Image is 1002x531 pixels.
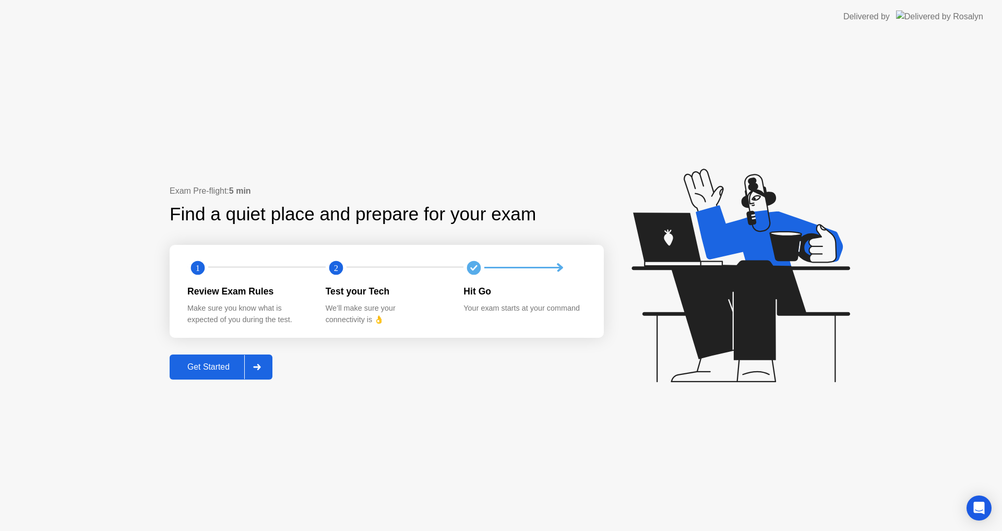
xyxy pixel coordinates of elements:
div: Your exam starts at your command [463,303,585,314]
div: Get Started [173,362,244,372]
div: We’ll make sure your connectivity is 👌 [326,303,447,325]
div: Find a quiet place and prepare for your exam [170,200,538,228]
div: Hit Go [463,285,585,298]
div: Review Exam Rules [187,285,309,298]
text: 2 [334,263,338,273]
div: Delivered by [843,10,890,23]
div: Make sure you know what is expected of you during the test. [187,303,309,325]
button: Get Started [170,355,272,380]
text: 1 [196,263,200,273]
div: Open Intercom Messenger [967,495,992,521]
div: Test your Tech [326,285,447,298]
img: Delivered by Rosalyn [896,10,983,22]
b: 5 min [229,186,251,195]
div: Exam Pre-flight: [170,185,604,197]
